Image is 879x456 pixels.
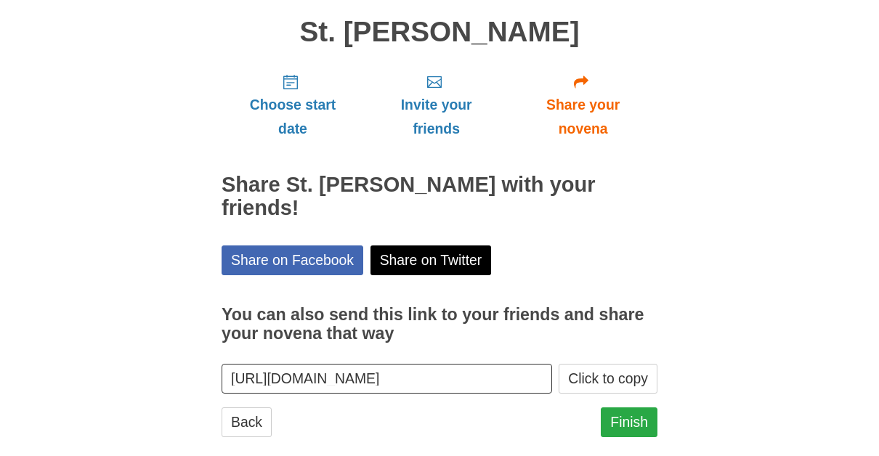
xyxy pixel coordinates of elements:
[378,93,494,141] span: Invite your friends
[601,407,657,437] a: Finish
[222,17,657,48] h1: St. [PERSON_NAME]
[559,364,657,394] button: Click to copy
[222,306,657,343] h3: You can also send this link to your friends and share your novena that way
[370,245,492,275] a: Share on Twitter
[222,245,363,275] a: Share on Facebook
[222,62,364,148] a: Choose start date
[509,62,657,148] a: Share your novena
[364,62,509,148] a: Invite your friends
[236,93,349,141] span: Choose start date
[222,174,657,220] h2: Share St. [PERSON_NAME] with your friends!
[523,93,643,141] span: Share your novena
[222,407,272,437] a: Back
